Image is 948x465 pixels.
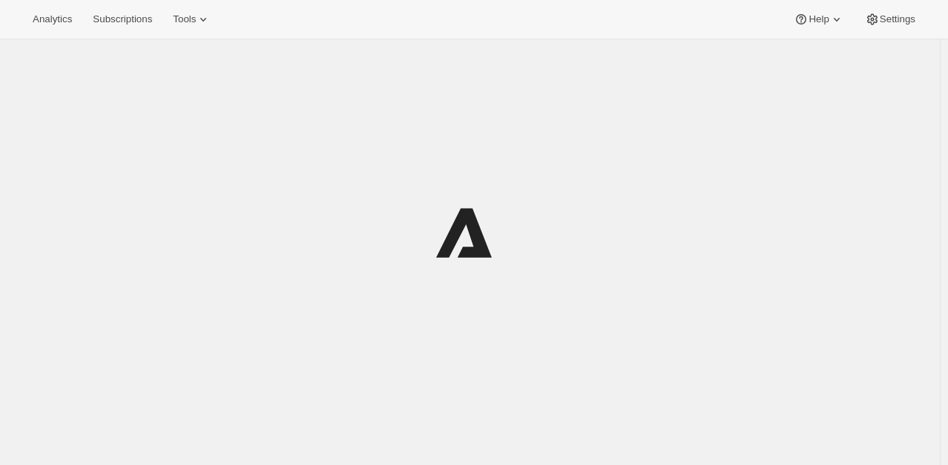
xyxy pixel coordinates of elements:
button: Settings [856,9,924,30]
span: Tools [173,13,196,25]
span: Help [809,13,829,25]
span: Analytics [33,13,72,25]
button: Help [785,9,852,30]
span: Settings [880,13,915,25]
button: Tools [164,9,220,30]
button: Subscriptions [84,9,161,30]
button: Analytics [24,9,81,30]
span: Subscriptions [93,13,152,25]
